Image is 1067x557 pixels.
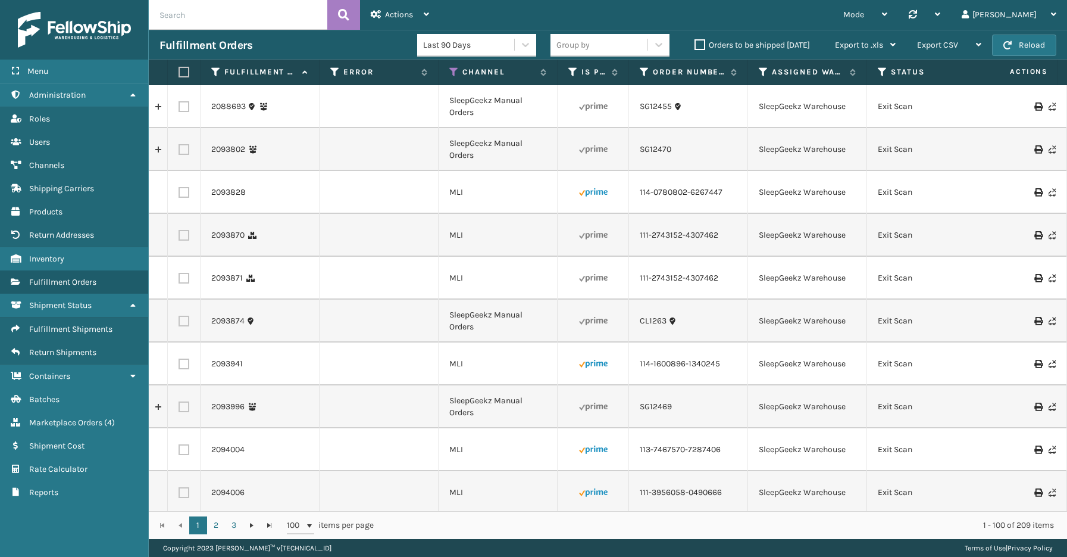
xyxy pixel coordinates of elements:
a: SG12455 [640,101,672,113]
a: 2094004 [211,444,245,456]
label: Assigned Warehouse [772,67,844,77]
a: 114-0780802-6267447 [640,186,722,198]
span: Shipment Status [29,300,92,310]
h3: Fulfillment Orders [159,38,252,52]
span: Go to the next page [247,521,256,530]
a: Go to the next page [243,516,261,534]
span: Channels [29,160,64,170]
span: Menu [27,66,48,76]
td: MLI [439,343,558,385]
a: 2 [207,516,225,534]
span: Shipment Cost [29,441,85,451]
span: Mode [843,10,864,20]
span: Export CSV [917,40,958,50]
td: Exit Scan [867,257,986,300]
a: Go to the last page [261,516,279,534]
span: Containers [29,371,70,381]
i: Never Shipped [1049,446,1056,454]
span: Fulfillment Shipments [29,324,112,334]
td: MLI [439,471,558,514]
a: 2093941 [211,358,243,370]
td: MLI [439,171,558,214]
span: Actions [385,10,413,20]
a: Terms of Use [965,544,1006,552]
span: 100 [287,519,305,531]
a: 2093870 [211,229,245,241]
a: 2088693 [211,101,246,113]
span: Fulfillment Orders [29,277,96,287]
span: Inventory [29,254,64,264]
span: Actions [972,62,1055,82]
a: SG12469 [640,401,672,413]
span: Reports [29,487,58,497]
span: Return Addresses [29,230,94,240]
a: 113-7467570-7287406 [640,444,721,456]
img: logo [18,12,131,48]
i: Print Label [1034,403,1041,411]
label: Channel [462,67,534,77]
a: 2093828 [211,186,246,198]
a: 1 [189,516,207,534]
i: Print Label [1034,145,1041,154]
td: SleepGeekz Warehouse [748,214,867,257]
i: Never Shipped [1049,403,1056,411]
a: 114-1600896-1340245 [640,358,720,370]
i: Never Shipped [1049,231,1056,239]
i: Print Label [1034,274,1041,282]
label: Status [891,67,963,77]
button: Reload [992,35,1056,56]
td: SleepGeekz Warehouse [748,128,867,171]
i: Never Shipped [1049,360,1056,368]
span: Roles [29,114,50,124]
i: Print Label [1034,446,1041,454]
span: Marketplace Orders [29,418,102,428]
a: 2093996 [211,401,245,413]
td: MLI [439,428,558,471]
td: Exit Scan [867,343,986,385]
i: Never Shipped [1049,145,1056,154]
span: items per page [287,516,374,534]
td: Exit Scan [867,385,986,428]
label: Orders to be shipped [DATE] [694,40,810,50]
td: MLI [439,257,558,300]
i: Print Label [1034,360,1041,368]
td: SleepGeekz Warehouse [748,171,867,214]
a: 2093871 [211,272,243,284]
i: Never Shipped [1049,188,1056,197]
i: Print Label [1034,317,1041,325]
td: Exit Scan [867,85,986,128]
i: Print Label [1034,188,1041,197]
span: ( 4 ) [104,418,115,428]
td: SleepGeekz Warehouse [748,428,867,471]
td: Exit Scan [867,214,986,257]
td: SleepGeekz Warehouse [748,385,867,428]
label: Error [343,67,415,77]
a: Privacy Policy [1007,544,1053,552]
i: Never Shipped [1049,274,1056,282]
span: Go to the last page [265,521,274,530]
a: 3 [225,516,243,534]
label: Is Prime [581,67,606,77]
i: Print Label [1034,231,1041,239]
td: SleepGeekz Manual Orders [439,85,558,128]
div: Last 90 Days [423,39,515,51]
i: Print Label [1034,102,1041,111]
td: SleepGeekz Warehouse [748,471,867,514]
span: Batches [29,394,60,404]
span: Shipping Carriers [29,183,94,194]
i: Never Shipped [1049,317,1056,325]
a: 2094006 [211,487,245,499]
td: MLI [439,214,558,257]
a: CL1263 [640,315,667,327]
span: Export to .xls [835,40,883,50]
a: 2093802 [211,144,245,155]
td: SleepGeekz Manual Orders [439,385,558,428]
div: | [965,539,1053,557]
td: SleepGeekz Warehouse [748,85,867,128]
i: Never Shipped [1049,488,1056,497]
div: 1 - 100 of 209 items [390,519,1054,531]
span: Products [29,207,62,217]
a: 111-3956058-0490666 [640,487,722,499]
a: 111-2743152-4307462 [640,229,718,241]
i: Print Label [1034,488,1041,497]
